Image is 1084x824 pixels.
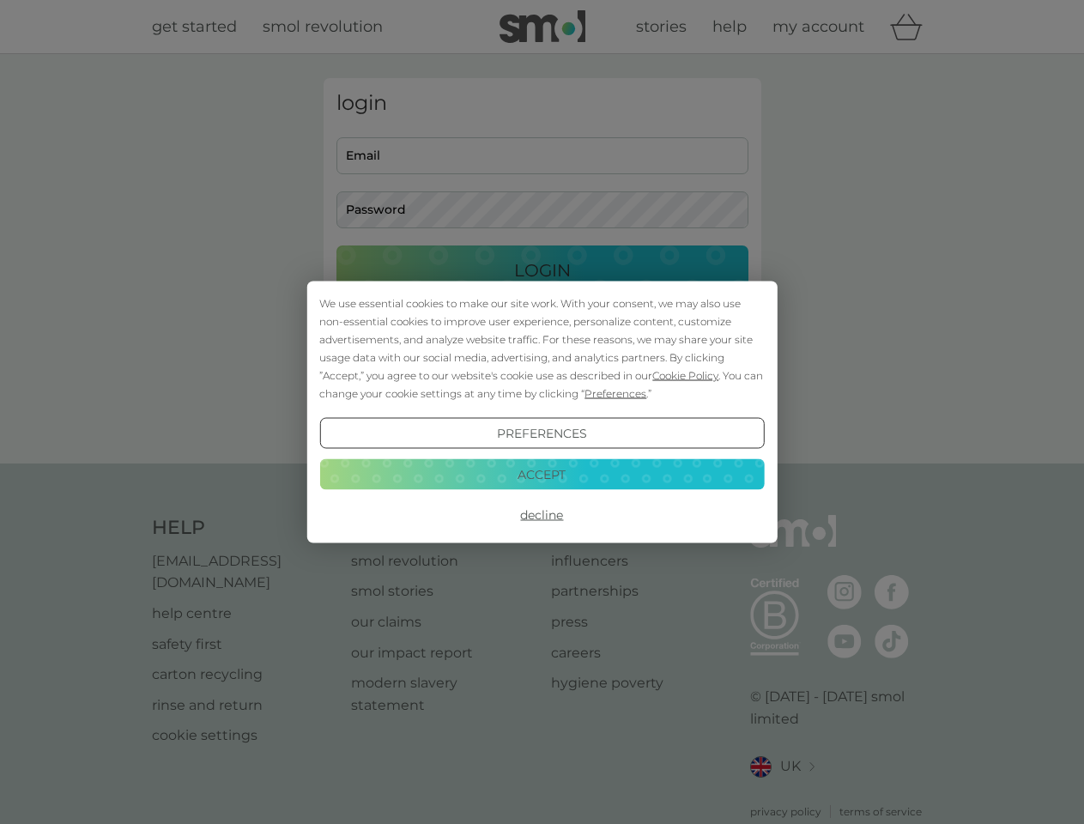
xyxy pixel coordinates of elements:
[319,294,764,403] div: We use essential cookies to make our site work. With your consent, we may also use non-essential ...
[584,387,646,400] span: Preferences
[319,500,764,530] button: Decline
[306,282,777,543] div: Cookie Consent Prompt
[319,418,764,449] button: Preferences
[319,458,764,489] button: Accept
[652,369,718,382] span: Cookie Policy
